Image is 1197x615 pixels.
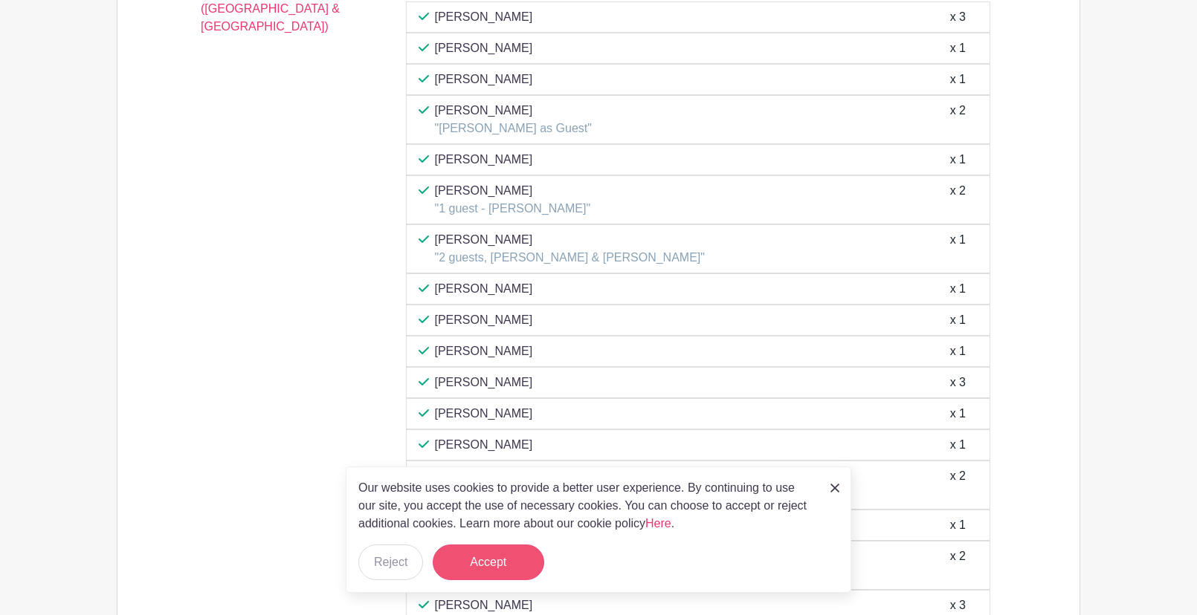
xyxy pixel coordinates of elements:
div: x 1 [950,231,966,267]
button: Reject [358,544,423,580]
div: x 1 [950,405,966,423]
div: x 2 [950,182,966,218]
p: [PERSON_NAME] [435,280,533,298]
p: [PERSON_NAME] [435,342,533,360]
div: x 1 [950,436,966,454]
p: [PERSON_NAME] [435,39,533,57]
div: x 1 [950,342,966,360]
p: [PERSON_NAME] [435,436,533,454]
p: [PERSON_NAME] [435,311,533,329]
p: [PERSON_NAME] [435,596,533,614]
div: x 2 [950,467,966,503]
p: [PERSON_NAME] [435,71,533,88]
div: x 2 [950,547,966,583]
p: "1 guest - [PERSON_NAME]" [435,200,591,218]
p: [PERSON_NAME] [435,374,533,391]
div: x 1 [950,39,966,57]
div: x 1 [950,71,966,88]
div: x 3 [950,596,966,614]
div: x 1 [950,280,966,298]
p: [PERSON_NAME] [435,8,533,26]
p: [PERSON_NAME] [435,182,591,200]
div: x 1 [950,311,966,329]
p: [PERSON_NAME] [435,151,533,169]
p: "2 guests, [PERSON_NAME] & [PERSON_NAME]" [435,249,705,267]
p: "[PERSON_NAME] as Guest" [435,120,592,137]
p: [PERSON_NAME] [435,231,705,249]
p: Our website uses cookies to provide a better user experience. By continuing to use our site, you ... [358,479,815,533]
a: Here [645,517,671,530]
p: [PERSON_NAME] [435,405,533,423]
p: [PERSON_NAME] [435,102,592,120]
div: x 1 [950,516,966,534]
img: close_button-5f87c8562297e5c2d7936805f587ecaba9071eb48480494691a3f1689db116b3.svg [830,484,839,492]
div: x 3 [950,374,966,391]
div: x 3 [950,8,966,26]
div: x 2 [950,102,966,137]
div: x 1 [950,151,966,169]
button: Accept [433,544,544,580]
